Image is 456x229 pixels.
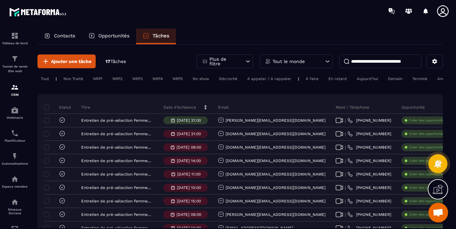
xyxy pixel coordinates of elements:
[81,145,152,150] p: Entretien de pré-sélection Femme Libérée
[2,147,28,170] a: automationsautomationsAutomatisations
[348,131,391,136] a: [PHONE_NUMBER]
[345,199,346,204] span: |
[2,162,28,165] p: Automatisations
[409,199,446,203] p: Créer des opportunités
[348,118,391,123] a: [PHONE_NUMBER]
[81,172,152,177] p: Entretien de pré-sélection Femme Libérée
[54,33,75,39] p: Contacts
[11,129,19,137] img: scheduler
[11,152,19,160] img: automations
[2,27,28,50] a: formationformationTableau de bord
[81,118,152,123] p: Entretien de pré-sélection Femme Libérée
[60,75,86,83] div: Non Traité
[345,118,346,123] span: |
[345,145,346,150] span: |
[46,105,71,110] p: Statut
[177,212,201,217] p: [DATE] 09:00
[2,93,28,96] p: CRM
[37,54,96,68] button: Ajouter une tâche
[11,198,19,206] img: social-network
[110,59,126,64] span: Tâches
[244,75,295,83] div: A appeler / A rappeler
[273,59,305,64] p: Tout le monde
[109,75,126,83] div: NRP2
[169,75,186,83] div: NRP5
[189,75,212,83] div: No show
[209,57,238,66] p: Plus de filtre
[177,118,201,123] p: [DATE] 21:00
[136,29,176,44] a: Tâches
[409,172,446,177] p: Créer des opportunités
[2,124,28,147] a: schedulerschedulerPlanificateur
[2,208,28,215] p: Réseaux Sociaux
[153,33,169,39] p: Tâches
[409,132,446,136] p: Créer des opportunités
[11,55,19,63] img: formation
[11,106,19,114] img: automations
[348,158,391,163] a: [PHONE_NUMBER]
[11,83,19,91] img: formation
[149,75,166,83] div: NRP4
[177,199,201,203] p: [DATE] 15:00
[345,185,346,190] span: |
[353,75,381,83] div: Aujourd'hui
[81,132,152,136] p: Entretien de pré-sélection Femme Libérée
[81,158,152,163] p: Entretien de pré-sélection Femme Libérée
[56,76,57,81] p: |
[2,78,28,101] a: formationformationCRM
[325,75,350,83] div: En retard
[37,75,52,83] div: Tout
[409,118,446,123] p: Créer des opportunités
[409,212,446,217] p: Créer des opportunités
[177,158,201,163] p: [DATE] 14:00
[409,145,446,150] p: Créer des opportunités
[9,6,68,18] img: logo
[409,185,446,190] p: Créer des opportunités
[51,58,91,65] span: Ajouter une tâche
[81,212,152,217] p: Entretien de pré-sélection Femme Libérée
[82,29,136,44] a: Opportunités
[2,193,28,220] a: social-networksocial-networkRéseaux Sociaux
[2,50,28,78] a: formationformationTunnel de vente Site web
[98,33,130,39] p: Opportunités
[428,203,448,222] div: Ouvrir le chat
[348,212,391,217] a: [PHONE_NUMBER]
[409,158,446,163] p: Créer des opportunités
[37,29,82,44] a: Contacts
[177,145,201,150] p: [DATE] 09:00
[345,172,346,177] span: |
[11,32,19,40] img: formation
[348,198,391,204] a: [PHONE_NUMBER]
[2,41,28,45] p: Tableau de bord
[216,75,241,83] div: Décroché
[298,76,299,81] p: |
[163,105,196,110] p: Date d’échéance
[348,185,391,190] a: [PHONE_NUMBER]
[177,132,201,136] p: [DATE] 21:00
[434,75,454,83] div: Annulé
[401,105,425,110] p: Opportunité
[2,101,28,124] a: automationsautomationsWebinaire
[106,58,126,65] p: 17
[11,175,19,183] img: automations
[336,105,369,110] p: Meet / Téléphone
[385,75,406,83] div: Demain
[345,158,346,163] span: |
[2,116,28,119] p: Webinaire
[345,212,346,217] span: |
[2,139,28,142] p: Planificateur
[81,185,152,190] p: Entretien de pré-sélection Femme Libérée
[81,199,152,203] p: Entretien de pré-sélection Femme Libérée
[409,75,431,83] div: Terminé
[129,75,146,83] div: NRP3
[90,75,106,83] div: NRP1
[2,185,28,188] p: Espace membre
[348,172,391,177] a: [PHONE_NUMBER]
[218,105,229,110] p: Email
[177,185,201,190] p: [DATE] 10:00
[2,64,28,73] p: Tunnel de vente Site web
[302,75,322,83] div: À faire
[345,132,346,136] span: |
[81,105,90,110] p: Titre
[2,170,28,193] a: automationsautomationsEspace membre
